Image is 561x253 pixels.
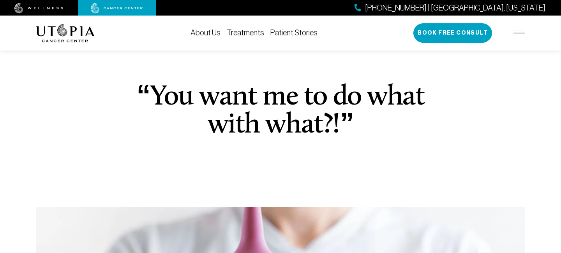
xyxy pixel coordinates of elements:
img: logo [36,24,95,42]
img: icon-hamburger [513,30,525,36]
a: Patient Stories [270,28,318,37]
span: [PHONE_NUMBER] | [GEOGRAPHIC_DATA], [US_STATE] [365,2,545,14]
h1: “You want me to do what with what?!” [125,84,436,140]
a: Treatments [227,28,264,37]
a: [PHONE_NUMBER] | [GEOGRAPHIC_DATA], [US_STATE] [355,2,545,14]
a: About Us [191,28,221,37]
img: wellness [14,3,64,14]
button: Book Free Consult [413,23,492,43]
img: cancer center [91,3,143,14]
